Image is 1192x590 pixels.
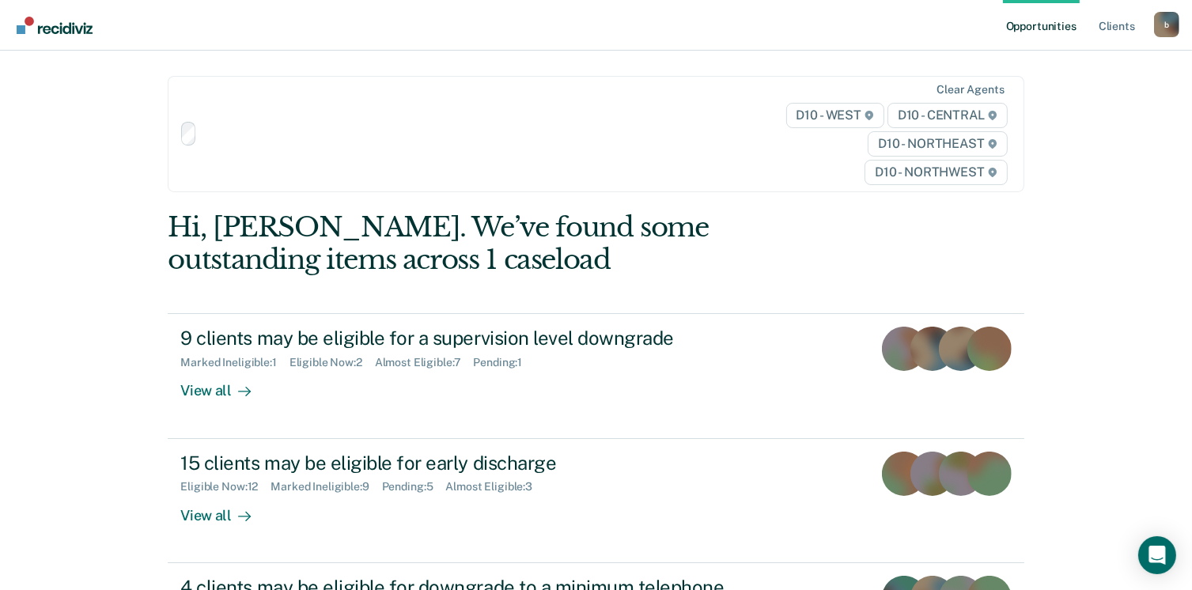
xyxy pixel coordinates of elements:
[445,480,545,494] div: Almost Eligible : 3
[865,160,1007,185] span: D10 - NORTHWEST
[887,103,1008,128] span: D10 - CENTRAL
[1154,12,1179,37] button: Profile dropdown button
[180,494,269,524] div: View all
[289,356,375,369] div: Eligible Now : 2
[17,17,93,34] img: Recidiviz
[168,313,1024,438] a: 9 clients may be eligible for a supervision level downgradeMarked Ineligible:1Eligible Now:2Almos...
[1138,536,1176,574] div: Open Intercom Messenger
[382,480,446,494] div: Pending : 5
[168,211,853,276] div: Hi, [PERSON_NAME]. We’ve found some outstanding items across 1 caseload
[271,480,381,494] div: Marked Ineligible : 9
[168,439,1024,563] a: 15 clients may be eligible for early dischargeEligible Now:12Marked Ineligible:9Pending:5Almost E...
[868,131,1007,157] span: D10 - NORTHEAST
[180,480,271,494] div: Eligible Now : 12
[937,83,1004,96] div: Clear agents
[180,452,736,475] div: 15 clients may be eligible for early discharge
[180,356,289,369] div: Marked Ineligible : 1
[1154,12,1179,37] div: b
[786,103,884,128] span: D10 - WEST
[375,356,474,369] div: Almost Eligible : 7
[473,356,535,369] div: Pending : 1
[180,369,269,400] div: View all
[180,327,736,350] div: 9 clients may be eligible for a supervision level downgrade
